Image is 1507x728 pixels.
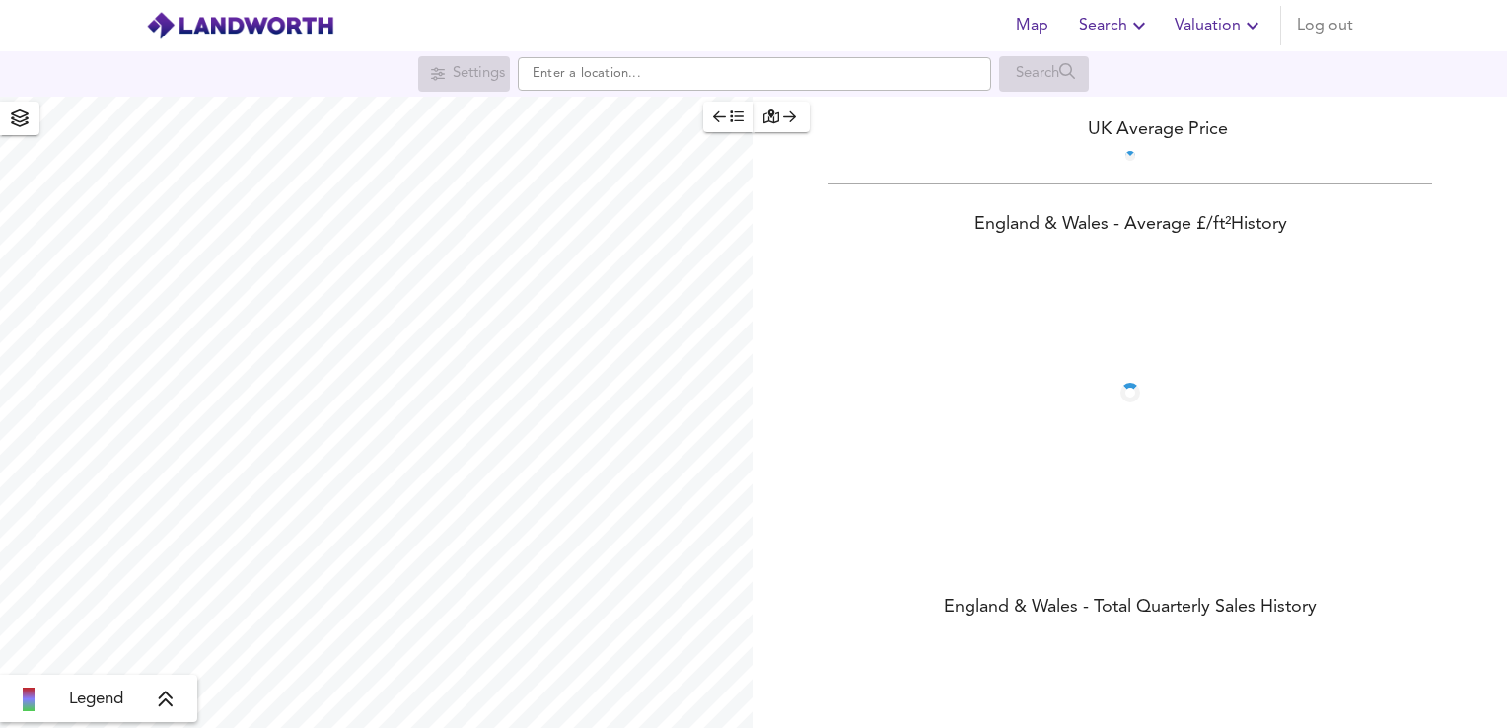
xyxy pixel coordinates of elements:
button: Log out [1289,6,1361,45]
div: Search for a location first or explore the map [418,56,510,92]
input: Enter a location... [518,57,991,91]
div: Search for a location first or explore the map [999,56,1089,92]
div: UK Average Price [753,116,1507,143]
span: Legend [69,688,123,711]
button: Map [1000,6,1063,45]
button: Search [1071,6,1159,45]
button: Valuation [1167,6,1272,45]
span: Log out [1297,12,1353,39]
div: England & Wales - Average £/ ft² History [753,212,1507,240]
span: Search [1079,12,1151,39]
div: England & Wales - Total Quarterly Sales History [753,595,1507,622]
span: Map [1008,12,1055,39]
img: logo [146,11,334,40]
span: Valuation [1175,12,1264,39]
